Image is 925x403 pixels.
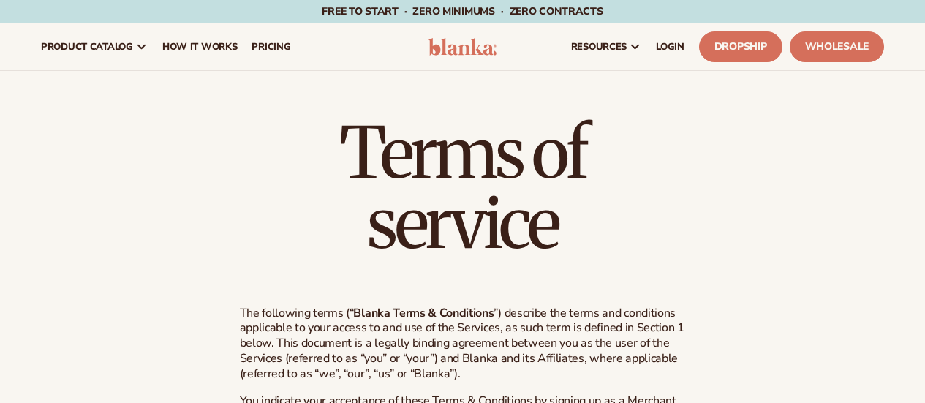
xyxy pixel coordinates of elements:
[155,23,245,70] a: How It Works
[428,38,497,56] img: logo
[649,23,692,70] a: LOGIN
[244,23,298,70] a: pricing
[252,41,290,53] span: pricing
[571,41,627,53] span: resources
[162,41,238,53] span: How It Works
[34,23,155,70] a: product catalog
[564,23,649,70] a: resources
[353,305,494,321] b: Blanka Terms & Conditions
[322,4,603,18] span: Free to start · ZERO minimums · ZERO contracts
[41,41,133,53] span: product catalog
[790,31,884,62] a: Wholesale
[240,306,686,382] p: The following terms (“ ”) describe the terms and conditions applicable to your access to and use ...
[656,41,684,53] span: LOGIN
[699,31,782,62] a: Dropship
[240,118,686,258] h1: Terms of service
